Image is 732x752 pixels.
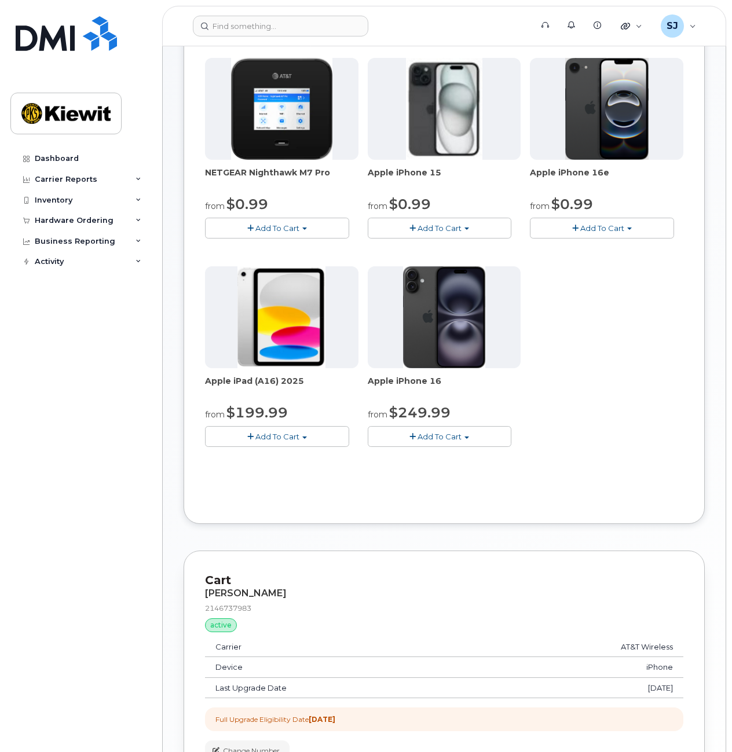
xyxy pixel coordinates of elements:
[205,201,225,211] small: from
[205,375,358,398] div: Apple iPad (A16) 2025
[193,16,368,36] input: Find something...
[613,14,650,38] div: Quicklinks
[565,58,649,160] img: iphone16e.png
[255,432,299,441] span: Add To Cart
[368,375,521,398] div: Apple iPhone 16
[530,201,550,211] small: from
[667,19,678,33] span: SJ
[368,426,512,446] button: Add To Cart
[682,702,723,743] iframe: Messenger Launcher
[231,58,333,160] img: nighthawk_m7_pro.png
[418,223,462,233] span: Add To Cart
[406,58,483,160] img: iphone15.jpg
[368,167,521,190] div: Apple iPhone 15
[389,196,431,212] span: $0.99
[653,14,704,38] div: Sedrick Jennings
[205,603,683,613] div: 2146737983
[205,167,358,190] div: NETGEAR Nighthawk M7 Pro
[472,678,683,699] td: [DATE]
[205,572,683,589] p: Cart
[226,404,288,421] span: $199.99
[403,266,485,368] img: iphone_16_plus.png
[226,196,268,212] span: $0.99
[205,637,472,658] td: Carrier
[237,266,325,368] img: iPad_A16.PNG
[472,637,683,658] td: AT&T Wireless
[255,223,299,233] span: Add To Cart
[205,618,237,632] div: active
[205,678,472,699] td: Last Upgrade Date
[530,218,674,238] button: Add To Cart
[309,715,335,724] strong: [DATE]
[205,657,472,678] td: Device
[205,409,225,420] small: from
[368,201,387,211] small: from
[205,426,349,446] button: Add To Cart
[551,196,593,212] span: $0.99
[368,409,387,420] small: from
[389,404,451,421] span: $249.99
[368,218,512,238] button: Add To Cart
[580,223,624,233] span: Add To Cart
[205,588,683,599] div: [PERSON_NAME]
[215,714,335,724] div: Full Upgrade Eligibility Date
[472,657,683,678] td: iPhone
[205,218,349,238] button: Add To Cart
[418,432,462,441] span: Add To Cart
[530,167,683,190] div: Apple iPhone 16e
